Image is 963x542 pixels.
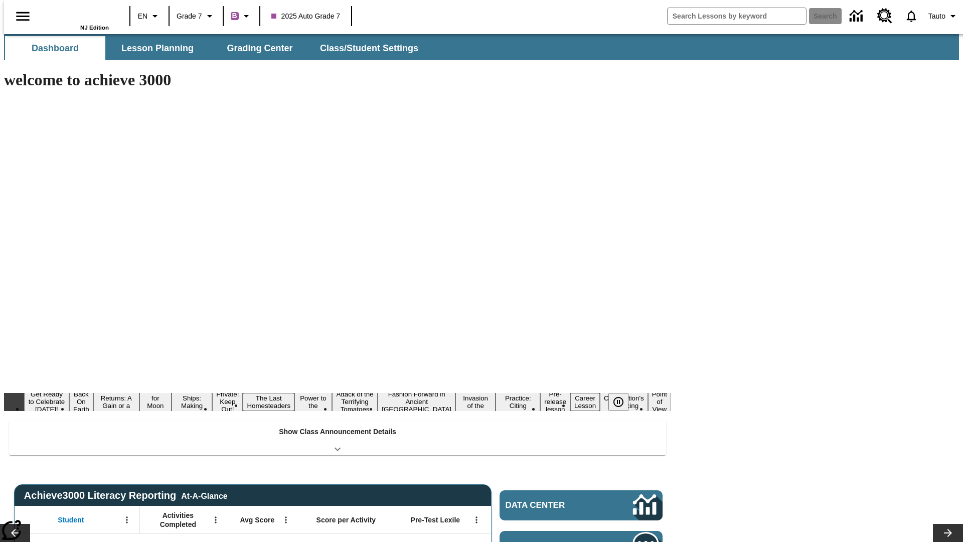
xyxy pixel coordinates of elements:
span: Score per Activity [316,515,376,524]
span: EN [138,11,147,22]
button: Class/Student Settings [312,36,426,60]
button: Slide 4 Time for Moon Rules? [139,385,172,419]
span: Activities Completed [145,511,211,529]
p: Show Class Announcement Details [279,427,396,437]
button: Slide 1 Get Ready to Celebrate Juneteenth! [24,389,69,415]
span: Avg Score [240,515,274,524]
button: Grade: Grade 7, Select a grade [173,7,220,25]
div: Show Class Announcement Details [9,421,666,455]
a: Data Center [844,3,871,30]
button: Slide 8 Solar Power to the People [294,385,332,419]
div: SubNavbar [4,34,959,60]
button: Grading Center [210,36,310,60]
span: Pre-Test Lexile [411,515,460,524]
button: Slide 16 Point of View [648,389,671,415]
button: Slide 15 The Constitution's Balancing Act [600,385,648,419]
button: Open Menu [119,512,134,527]
button: Slide 6 Private! Keep Out! [212,389,243,415]
span: Achieve3000 Literacy Reporting [24,490,228,501]
span: Tauto [928,11,945,22]
span: Student [58,515,84,524]
button: Pause [608,393,628,411]
button: Open Menu [208,512,223,527]
button: Slide 10 Fashion Forward in Ancient Rome [378,389,455,415]
button: Open Menu [469,512,484,527]
button: Dashboard [5,36,105,60]
button: Lesson carousel, Next [933,524,963,542]
a: Notifications [898,3,924,29]
button: Slide 7 The Last Homesteaders [243,393,294,411]
div: SubNavbar [4,36,427,60]
button: Boost Class color is purple. Change class color [227,7,256,25]
button: Slide 12 Mixed Practice: Citing Evidence [496,385,540,419]
h1: welcome to achieve 3000 [4,71,671,89]
button: Open Menu [278,512,293,527]
button: Slide 9 Attack of the Terrifying Tomatoes [332,389,378,415]
a: Home [44,5,109,25]
span: Data Center [506,500,599,510]
button: Lesson Planning [107,36,208,60]
a: Data Center [500,490,663,520]
span: Grade 7 [177,11,202,22]
span: B [232,10,237,22]
div: At-A-Glance [181,490,227,501]
div: Home [44,4,109,31]
button: Slide 11 The Invasion of the Free CD [455,385,496,419]
span: 2025 Auto Grade 7 [271,11,341,22]
a: Resource Center, Will open in new tab [871,3,898,30]
button: Slide 3 Free Returns: A Gain or a Drain? [93,385,139,419]
button: Slide 14 Career Lesson [570,393,600,411]
button: Open side menu [8,2,38,31]
button: Slide 5 Cruise Ships: Making Waves [172,385,212,419]
button: Language: EN, Select a language [133,7,166,25]
button: Slide 2 Back On Earth [69,389,93,415]
input: search field [668,8,806,24]
div: Pause [608,393,638,411]
span: NJ Edition [80,25,109,31]
button: Slide 13 Pre-release lesson [540,389,570,415]
button: Profile/Settings [924,7,963,25]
